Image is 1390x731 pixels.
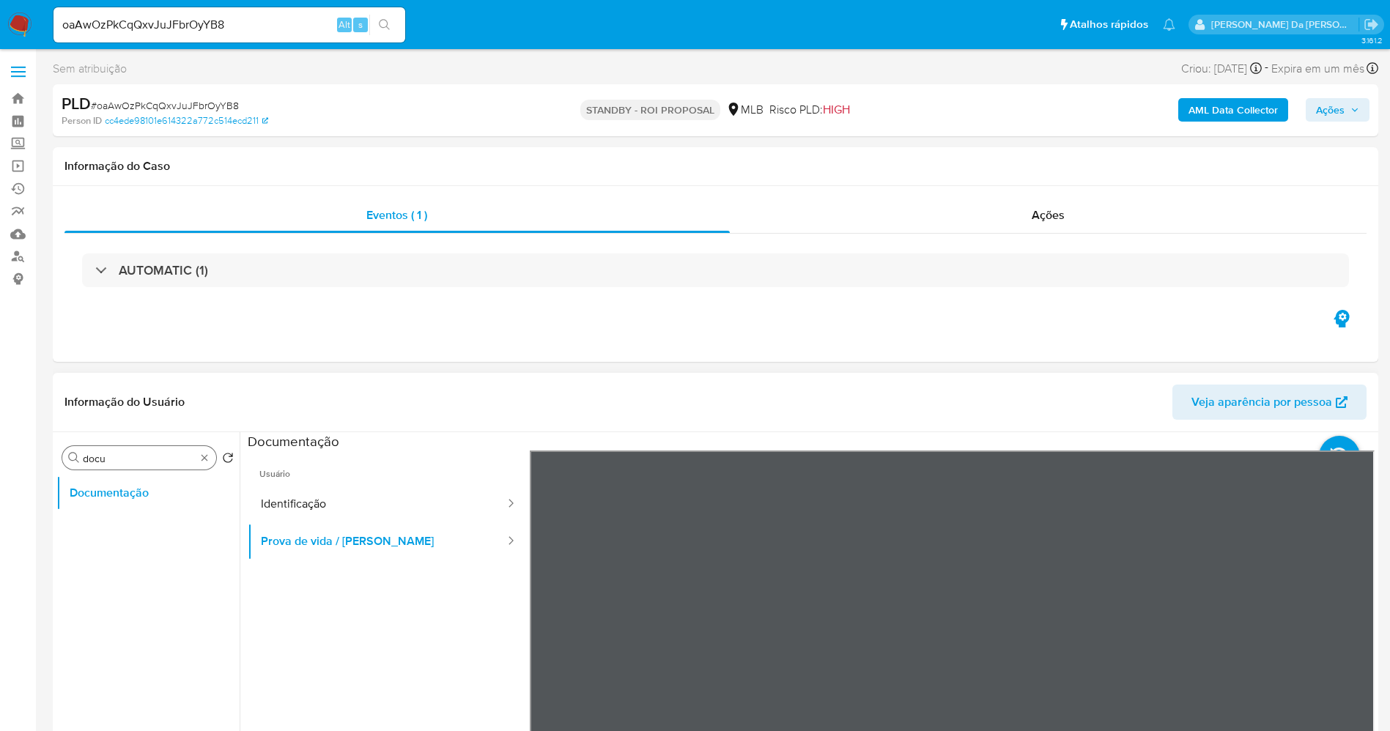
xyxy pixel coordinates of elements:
[1181,59,1262,78] div: Criou: [DATE]
[1306,98,1369,122] button: Ações
[339,18,350,31] span: Alt
[199,452,210,464] button: Apagar busca
[53,61,127,77] span: Sem atribuição
[366,207,427,223] span: Eventos ( 1 )
[1070,17,1148,32] span: Atalhos rápidos
[1172,385,1367,420] button: Veja aparência por pessoa
[1032,207,1065,223] span: Ações
[1178,98,1288,122] button: AML Data Collector
[105,114,268,127] a: cc4ede98101e614322a772c514ecd211
[769,102,850,118] span: Risco PLD:
[1265,59,1268,78] span: -
[53,15,405,34] input: Pesquise usuários ou casos...
[64,395,185,409] h1: Informação do Usuário
[91,98,239,113] span: # oaAwOzPkCqQxvJuJFbrOyYB8
[1163,18,1175,31] a: Notificações
[726,102,764,118] div: MLB
[68,452,80,464] button: Procurar
[369,15,399,35] button: search-icon
[1211,18,1359,31] p: patricia.varelo@mercadopago.com.br
[580,100,720,120] p: STANDBY - ROI PROPOSAL
[1271,61,1364,77] span: Expira em um mês
[222,452,234,468] button: Retornar ao pedido padrão
[56,475,240,511] button: Documentação
[62,114,102,127] b: Person ID
[1191,385,1332,420] span: Veja aparência por pessoa
[1188,98,1278,122] b: AML Data Collector
[1364,17,1379,32] a: Sair
[823,101,850,118] span: HIGH
[83,452,196,465] input: Procurar
[82,253,1349,287] div: AUTOMATIC (1)
[1316,98,1345,122] span: Ações
[64,159,1367,174] h1: Informação do Caso
[62,92,91,115] b: PLD
[119,262,208,278] h3: AUTOMATIC (1)
[358,18,363,31] span: s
